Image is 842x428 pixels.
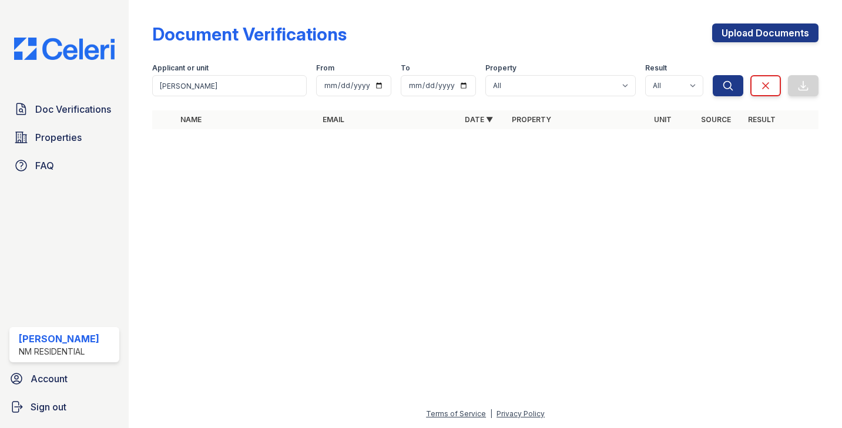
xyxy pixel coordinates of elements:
[9,126,119,149] a: Properties
[180,115,202,124] a: Name
[748,115,776,124] a: Result
[31,400,66,414] span: Sign out
[323,115,344,124] a: Email
[654,115,672,124] a: Unit
[401,63,410,73] label: To
[5,38,124,60] img: CE_Logo_Blue-a8612792a0a2168367f1c8372b55b34899dd931a85d93a1a3d3e32e68fde9ad4.png
[701,115,731,124] a: Source
[645,63,667,73] label: Result
[5,367,124,390] a: Account
[497,409,545,418] a: Privacy Policy
[19,332,99,346] div: [PERSON_NAME]
[35,102,111,116] span: Doc Verifications
[152,63,209,73] label: Applicant or unit
[465,115,493,124] a: Date ▼
[31,372,68,386] span: Account
[9,154,119,177] a: FAQ
[512,115,551,124] a: Property
[9,97,119,121] a: Doc Verifications
[712,23,818,42] a: Upload Documents
[35,159,54,173] span: FAQ
[316,63,334,73] label: From
[152,75,307,96] input: Search by name, email, or unit number
[19,346,99,358] div: NM Residential
[426,409,486,418] a: Terms of Service
[35,130,82,144] span: Properties
[485,63,516,73] label: Property
[152,23,347,45] div: Document Verifications
[5,395,124,419] a: Sign out
[490,409,492,418] div: |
